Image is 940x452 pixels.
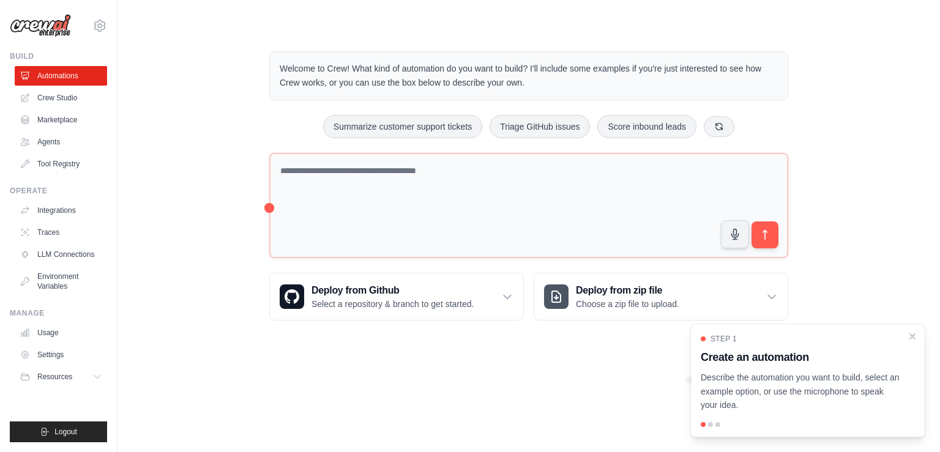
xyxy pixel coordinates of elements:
button: Score inbound leads [597,115,696,138]
div: Operate [10,186,107,196]
span: Step 1 [711,334,737,344]
a: Automations [15,66,107,86]
a: Traces [15,223,107,242]
div: Build [10,51,107,61]
h3: Create an automation [701,349,900,366]
a: Marketplace [15,110,107,130]
a: Crew Studio [15,88,107,108]
h3: Deploy from zip file [576,283,679,298]
p: Select a repository & branch to get started. [311,298,474,310]
img: Logo [10,14,71,37]
div: Manage [10,308,107,318]
button: Close walkthrough [908,332,917,341]
p: Describe the automation you want to build, select an example option, or use the microphone to spe... [701,371,900,412]
button: Logout [10,421,107,442]
a: Environment Variables [15,267,107,296]
a: Integrations [15,201,107,220]
a: Usage [15,323,107,343]
h3: Deploy from Github [311,283,474,298]
p: Welcome to Crew! What kind of automation do you want to build? I'll include some examples if you'... [280,62,778,90]
button: Resources [15,367,107,387]
button: Summarize customer support tickets [323,115,482,138]
a: LLM Connections [15,245,107,264]
p: Choose a zip file to upload. [576,298,679,310]
button: Triage GitHub issues [490,115,590,138]
span: Resources [37,372,72,382]
a: Settings [15,345,107,365]
a: Tool Registry [15,154,107,174]
span: Logout [54,427,77,437]
a: Agents [15,132,107,152]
